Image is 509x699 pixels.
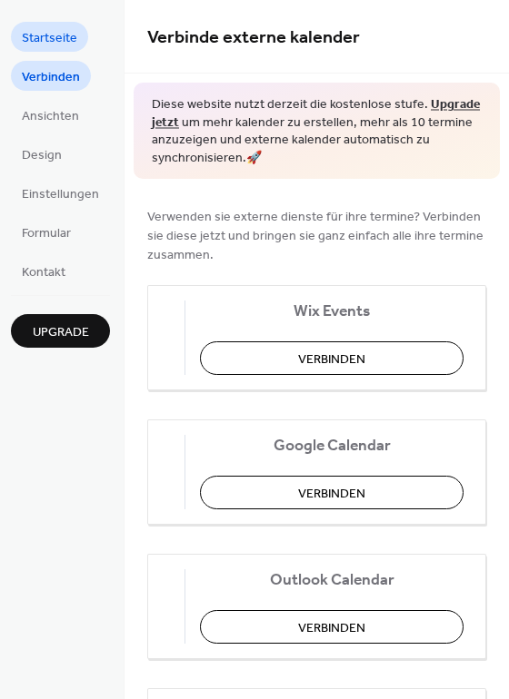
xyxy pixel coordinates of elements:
[22,146,62,165] span: Design
[298,485,365,504] span: Verbinden
[200,610,464,644] button: Verbinden
[200,437,464,456] span: Google Calendar
[11,256,76,286] a: Kontakt
[11,314,110,348] button: Upgrade
[147,208,486,265] span: Verwenden sie externe dienste für ihre termine? Verbinden sie diese jetzt und bringen sie ganz ei...
[200,571,464,590] span: Outlook Calendar
[298,350,365,369] span: Verbinden
[33,323,89,342] span: Upgrade
[152,93,480,135] a: Upgrade jetzt
[11,139,73,169] a: Design
[22,185,99,204] span: Einstellungen
[11,178,110,208] a: Einstellungen
[11,22,88,52] a: Startseite
[11,217,82,247] a: Formular
[11,100,90,130] a: Ansichten
[22,107,79,126] span: Ansichten
[22,68,80,87] span: Verbinden
[11,61,91,91] a: Verbinden
[22,224,71,243] span: Formular
[152,96,482,167] span: Diese website nutzt derzeit die kostenlose stufe. um mehr kalender zu erstellen, mehr als 10 term...
[147,20,360,55] span: Verbinde externe kalender
[200,476,464,509] button: Verbinden
[200,341,464,375] button: Verbinden
[22,263,65,282] span: Kontakt
[200,302,464,321] span: Wix Events
[22,29,77,48] span: Startseite
[298,619,365,638] span: Verbinden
